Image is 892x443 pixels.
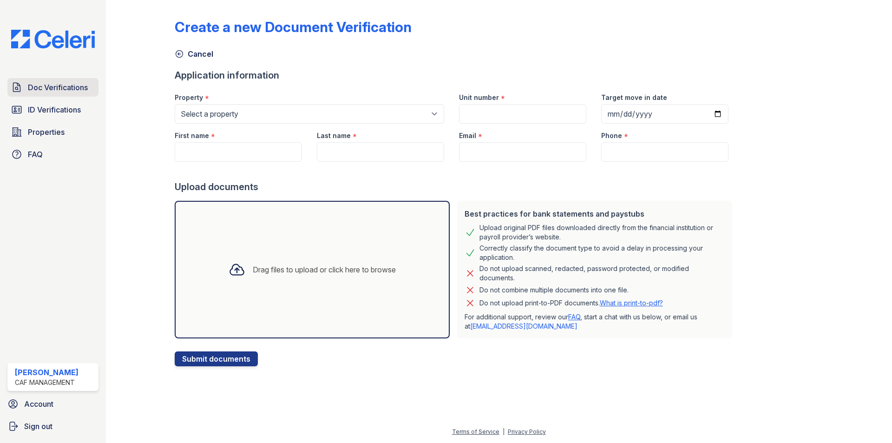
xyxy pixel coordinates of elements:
[175,180,736,193] div: Upload documents
[175,48,213,60] a: Cancel
[459,93,499,102] label: Unit number
[28,149,43,160] span: FAQ
[28,82,88,93] span: Doc Verifications
[479,284,629,296] div: Do not combine multiple documents into one file.
[7,100,98,119] a: ID Verifications
[601,93,667,102] label: Target move in date
[503,428,505,435] div: |
[317,131,351,140] label: Last name
[28,126,65,138] span: Properties
[28,104,81,115] span: ID Verifications
[568,313,580,321] a: FAQ
[175,69,736,82] div: Application information
[7,78,98,97] a: Doc Verifications
[479,223,725,242] div: Upload original PDF files downloaded directly from the financial institution or payroll provider’...
[175,351,258,366] button: Submit documents
[15,378,79,387] div: CAF Management
[479,298,663,308] p: Do not upload print-to-PDF documents.
[175,131,209,140] label: First name
[7,145,98,164] a: FAQ
[470,322,577,330] a: [EMAIL_ADDRESS][DOMAIN_NAME]
[600,299,663,307] a: What is print-to-pdf?
[175,93,203,102] label: Property
[479,264,725,283] div: Do not upload scanned, redacted, password protected, or modified documents.
[24,398,53,410] span: Account
[7,123,98,141] a: Properties
[15,367,79,378] div: [PERSON_NAME]
[465,208,725,219] div: Best practices for bank statements and paystubs
[24,421,52,432] span: Sign out
[601,131,622,140] label: Phone
[4,30,102,48] img: CE_Logo_Blue-a8612792a0a2168367f1c8372b55b34899dd931a85d93a1a3d3e32e68fde9ad4.png
[465,312,725,331] p: For additional support, review our , start a chat with us below, or email us at
[459,131,476,140] label: Email
[4,417,102,436] a: Sign out
[479,244,725,262] div: Correctly classify the document type to avoid a delay in processing your application.
[253,264,396,275] div: Drag files to upload or click here to browse
[452,428,499,435] a: Terms of Service
[175,19,412,35] div: Create a new Document Verification
[4,395,102,413] a: Account
[508,428,546,435] a: Privacy Policy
